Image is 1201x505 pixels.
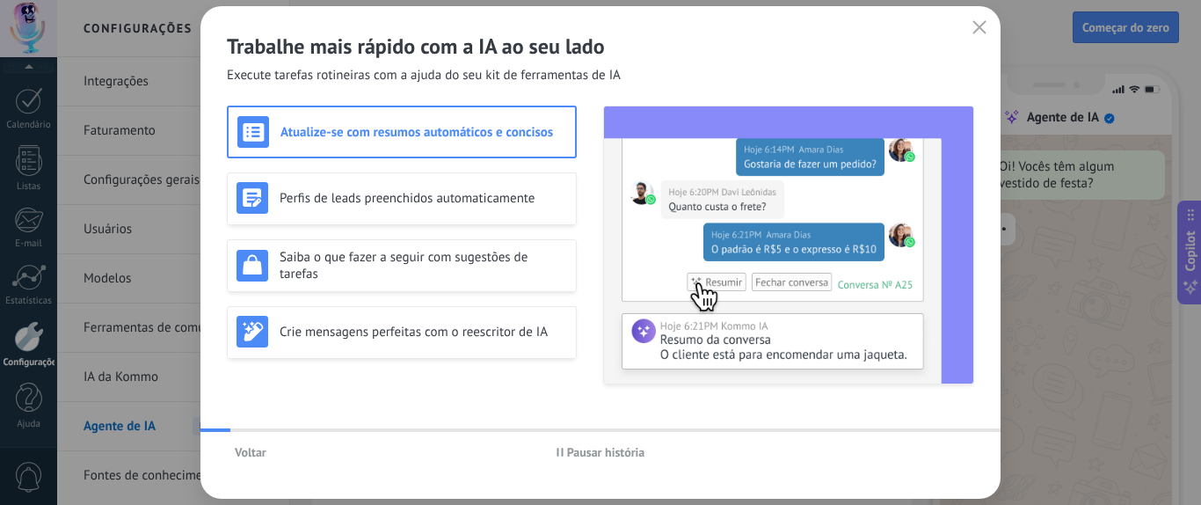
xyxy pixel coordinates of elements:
h2: Trabalhe mais rápido com a IA ao seu lado [227,33,974,60]
h3: Saiba o que fazer a seguir com sugestões de tarefas [280,249,567,282]
span: Voltar [235,446,266,458]
button: Pausar história [549,439,653,465]
span: Pausar história [567,446,645,458]
h3: Crie mensagens perfeitas com o reescritor de IA [280,324,567,340]
button: Voltar [227,439,274,465]
span: Execute tarefas rotineiras com a ajuda do seu kit de ferramentas de IA [227,67,621,84]
h3: Perfis de leads preenchidos automaticamente [280,190,567,207]
h3: Atualize-se com resumos automáticos e concisos [280,124,566,141]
